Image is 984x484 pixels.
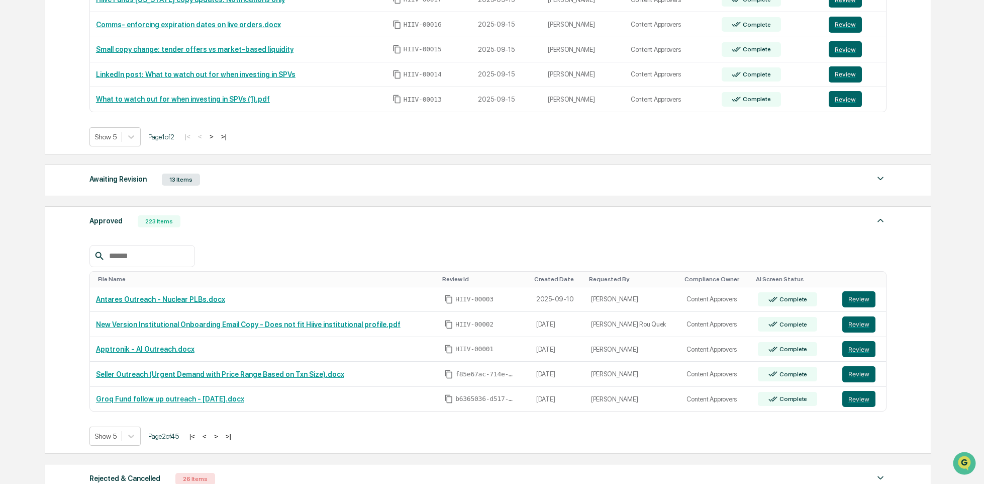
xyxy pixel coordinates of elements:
td: Content Approvers [625,62,716,88]
span: Copy Id [392,70,402,79]
span: HIIV-00015 [404,45,442,53]
td: [DATE] [530,312,585,337]
td: Content Approvers [625,87,716,112]
a: New Version Institutional Onboarding Email Copy - Does not fit Hiive institutional profile.pdf [96,320,401,329]
a: Powered byPylon [71,170,122,178]
button: Review [842,316,875,333]
td: [PERSON_NAME] [585,362,681,387]
td: Content Approvers [625,12,716,37]
td: Content Approvers [680,312,752,337]
button: Review [842,341,875,357]
span: Data Lookup [20,146,63,156]
span: HIIV-00013 [404,96,442,104]
span: Copy Id [444,370,453,379]
td: 2025-09-15 [472,37,542,62]
button: Review [842,391,875,407]
span: Copy Id [444,320,453,329]
td: [PERSON_NAME] [585,287,681,312]
button: Review [829,17,862,33]
span: Attestations [83,127,125,137]
div: Toggle SortBy [756,276,832,283]
iframe: Open customer support [952,451,979,478]
span: Pylon [100,171,122,178]
a: Review [829,91,880,107]
div: 🗄️ [73,128,81,136]
a: 🗄️Attestations [69,123,129,141]
button: >| [218,132,230,141]
span: HIIV-00002 [455,320,494,329]
button: Review [829,91,862,107]
img: caret [874,214,887,226]
a: Review [829,66,880,83]
span: Preclearance [20,127,65,137]
td: [PERSON_NAME] [542,87,625,112]
td: Content Approvers [680,387,752,412]
span: HIIV-00014 [404,70,442,78]
td: 2025-09-15 [472,12,542,37]
td: [PERSON_NAME] [542,12,625,37]
td: 2025-09-15 [472,87,542,112]
a: Review [842,291,880,307]
div: Complete [741,46,770,53]
div: Toggle SortBy [98,276,434,283]
img: caret [874,472,887,484]
button: < [200,432,210,441]
div: 🔎 [10,147,18,155]
button: Review [829,41,862,57]
span: b6365036-d517-4ba6-9c9e-8a0b6d030223 [455,395,516,403]
a: Groq Fund follow up outreach - [DATE].docx [96,395,244,403]
td: [PERSON_NAME] [585,387,681,412]
a: Review [829,17,880,33]
span: HIIV-00016 [404,21,442,29]
img: caret [874,173,887,185]
div: Toggle SortBy [534,276,581,283]
span: HIIV-00003 [455,295,494,303]
a: LinkedIn post: What to watch out for when investing in SPVs [96,70,296,78]
td: [PERSON_NAME] [585,337,681,362]
td: [DATE] [530,337,585,362]
td: Content Approvers [680,287,752,312]
div: Toggle SortBy [589,276,677,283]
a: 🖐️Preclearance [6,123,69,141]
span: Page 2 of 45 [148,432,179,440]
div: Awaiting Revision [89,173,147,186]
button: Start new chat [171,80,183,92]
div: Approved [89,214,123,227]
td: 2025-09-15 [472,62,542,88]
a: 🔎Data Lookup [6,142,67,160]
td: 2025-09-10 [530,287,585,312]
a: Comms- enforcing expiration dates on live orders.docx [96,21,281,29]
div: Complete [741,21,770,28]
div: Complete [741,71,770,78]
button: Review [829,66,862,83]
a: What to watch out for when investing in SPVs (1).pdf [96,95,270,103]
img: 1746055101610-c473b297-6a78-478c-a979-82029cc54cd1 [10,77,28,95]
a: Review [842,391,880,407]
div: 🖐️ [10,128,18,136]
td: Content Approvers [680,362,752,387]
span: Copy Id [392,95,402,104]
button: >| [223,432,234,441]
p: How can we help? [10,21,183,37]
a: Antares Outreach - Nuclear PLBs.docx [96,295,225,303]
div: We're available if you need us! [34,87,127,95]
div: Complete [741,96,770,103]
div: Toggle SortBy [684,276,748,283]
span: Copy Id [392,20,402,29]
a: Review [842,316,880,333]
span: HIIV-00001 [455,345,494,353]
td: Content Approvers [680,337,752,362]
div: Complete [777,371,807,378]
div: Start new chat [34,77,165,87]
div: Toggle SortBy [442,276,526,283]
span: Copy Id [392,45,402,54]
td: [PERSON_NAME] [542,62,625,88]
span: Copy Id [444,345,453,354]
td: [PERSON_NAME] [542,37,625,62]
div: Complete [777,321,807,328]
a: Review [829,41,880,57]
span: Page 1 of 2 [148,133,174,141]
td: [PERSON_NAME] Rou Quek [585,312,681,337]
button: Review [842,366,875,382]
